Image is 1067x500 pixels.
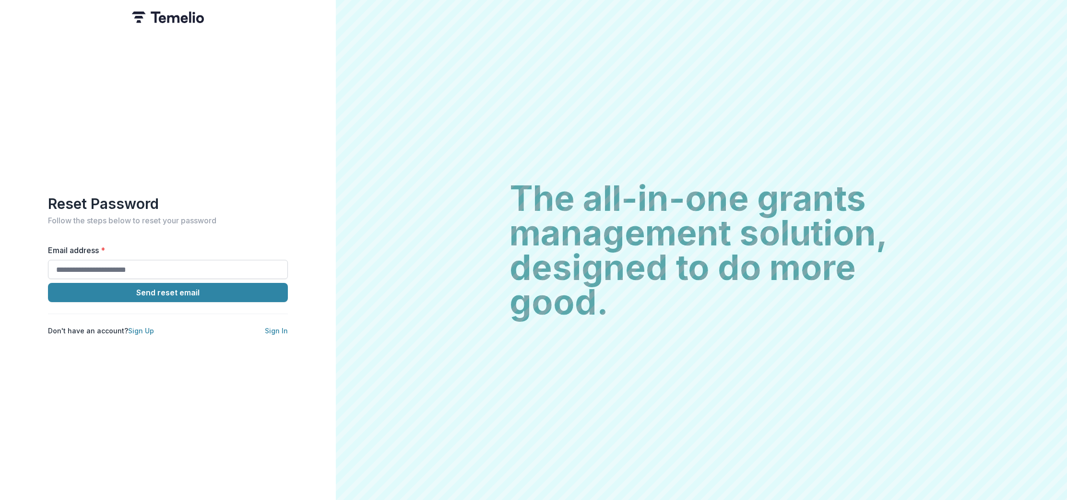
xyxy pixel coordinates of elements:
[48,244,282,256] label: Email address
[132,12,204,23] img: Temelio
[128,327,154,335] a: Sign Up
[265,327,288,335] a: Sign In
[48,326,154,336] p: Don't have an account?
[48,195,288,212] h1: Reset Password
[48,216,288,225] h2: Follow the steps below to reset your password
[48,283,288,302] button: Send reset email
